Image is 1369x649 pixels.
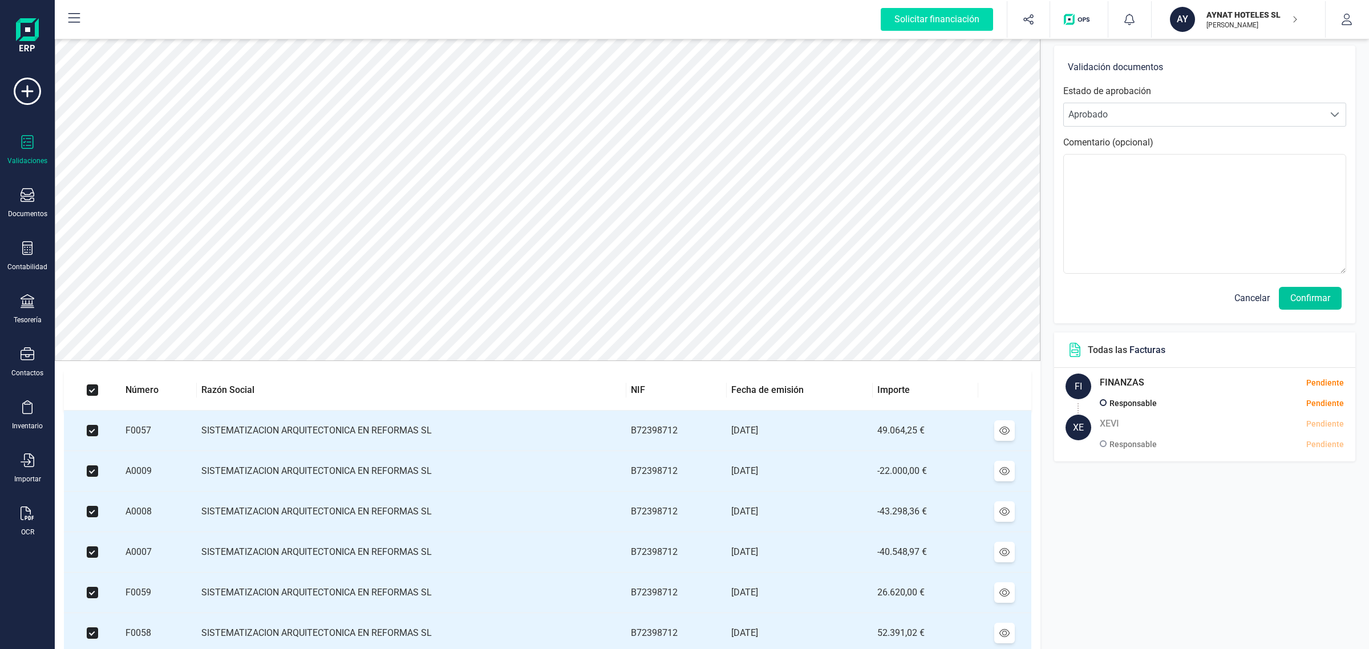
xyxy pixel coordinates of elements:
[873,532,978,573] td: -40.548,97 €
[1064,14,1094,25] img: Logo de OPS
[1100,374,1144,392] h5: FINANZAS
[727,492,873,532] td: [DATE]
[1129,344,1165,355] span: Facturas
[11,368,43,378] div: Contactos
[121,573,197,613] td: F0059
[873,573,978,613] td: 26.620,00 €
[1064,103,1324,126] span: Aprobado
[626,532,727,573] td: B72398712
[626,573,727,613] td: B72398712
[7,262,47,271] div: Contabilidad
[727,573,873,613] td: [DATE]
[197,532,626,573] td: SISTEMATIZACION ARQUITECTONICA EN REFORMAS SL
[197,370,626,411] th: Razón Social
[881,8,993,31] div: Solicitar financiación
[727,532,873,573] td: [DATE]
[626,370,727,411] th: NIF
[197,492,626,532] td: SISTEMATIZACION ARQUITECTONICA EN REFORMAS SL
[1100,415,1119,433] h5: XEVI
[626,411,727,451] td: B72398712
[1206,9,1298,21] p: AYNAT HOTELES SL
[1165,1,1311,38] button: AYAYNAT HOTELES SL[PERSON_NAME]
[873,411,978,451] td: 49.064,25 €
[197,573,626,613] td: SISTEMATIZACION ARQUITECTONICA EN REFORMAS SL
[121,492,197,532] td: A0008
[1234,291,1270,305] span: Cancelar
[21,528,34,537] div: OCR
[727,411,873,451] td: [DATE]
[873,492,978,532] td: -43.298,36 €
[727,370,873,411] th: Fecha de emisión
[1088,343,1165,357] p: Todas las
[1225,397,1344,409] div: Pendiente
[121,370,197,411] th: Número
[8,209,47,218] div: Documentos
[626,451,727,492] td: B72398712
[1109,437,1157,451] p: Responsable
[14,315,42,324] div: Tesorería
[197,451,626,492] td: SISTEMATIZACION ARQUITECTONICA EN REFORMAS SL
[1066,374,1091,399] div: FI
[1279,287,1342,310] button: Confirmar
[1066,415,1091,440] div: XE
[1068,59,1342,75] h6: Validación documentos
[7,156,47,165] div: Validaciones
[1057,1,1101,38] button: Logo de OPS
[1063,84,1151,98] label: Estado de aprobación
[1225,439,1344,451] div: Pendiente
[12,421,43,431] div: Inventario
[1109,396,1157,410] p: Responsable
[873,451,978,492] td: -22.000,00 €
[727,451,873,492] td: [DATE]
[1306,418,1344,430] div: Pendiente
[121,532,197,573] td: A0007
[1306,377,1344,389] div: Pendiente
[121,451,197,492] td: A0009
[197,411,626,451] td: SISTEMATIZACION ARQUITECTONICA EN REFORMAS SL
[867,1,1007,38] button: Solicitar financiación
[1063,136,1153,149] label: Comentario (opcional)
[1206,21,1298,30] p: [PERSON_NAME]
[14,474,41,484] div: Importar
[121,411,197,451] td: F0057
[873,370,978,411] th: Importe
[1170,7,1195,32] div: AY
[626,492,727,532] td: B72398712
[16,18,39,55] img: Logo Finanedi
